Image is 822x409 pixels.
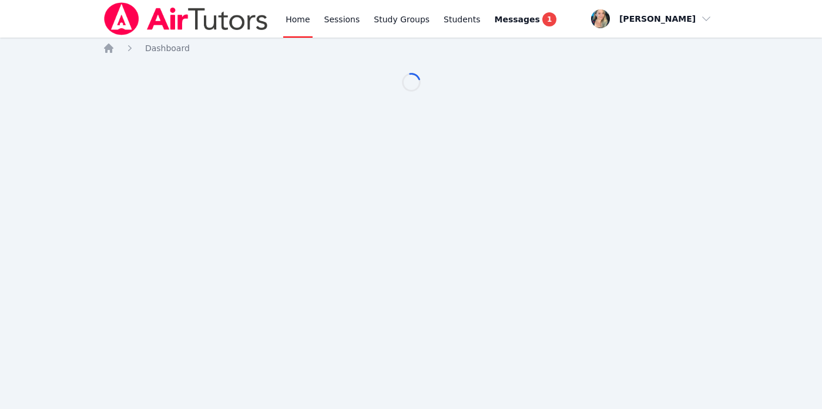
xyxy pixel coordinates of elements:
[103,42,719,54] nav: Breadcrumb
[542,12,556,26] span: 1
[495,14,540,25] span: Messages
[145,42,190,54] a: Dashboard
[103,2,269,35] img: Air Tutors
[145,43,190,53] span: Dashboard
